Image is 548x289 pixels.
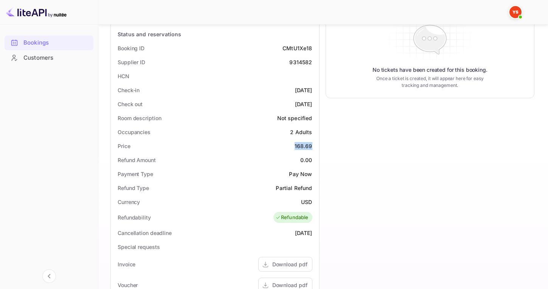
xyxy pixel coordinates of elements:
[118,243,160,251] div: Special requests
[276,184,312,192] div: Partial Refund
[23,54,90,62] div: Customers
[301,198,312,206] div: USD
[118,156,156,164] div: Refund Amount
[118,100,143,108] div: Check out
[118,44,144,52] div: Booking ID
[373,66,487,74] p: No tickets have been created for this booking.
[118,170,153,178] div: Payment Type
[118,58,145,66] div: Supplier ID
[289,58,312,66] div: 9314582
[272,281,307,289] div: Download pdf
[118,128,151,136] div: Occupancies
[290,128,312,136] div: 2 Adults
[23,39,90,47] div: Bookings
[509,6,522,18] img: Yandex Support
[118,72,129,80] div: HCN
[295,229,312,237] div: [DATE]
[118,198,140,206] div: Currency
[118,114,161,122] div: Room description
[118,281,138,289] div: Voucher
[277,114,312,122] div: Not specified
[283,44,312,52] div: CMtU1Xe18
[118,213,151,221] div: Refundability
[272,260,307,268] div: Download pdf
[300,156,312,164] div: 0.00
[289,170,312,178] div: Pay Now
[295,86,312,94] div: [DATE]
[295,142,312,150] div: 168.69
[118,229,172,237] div: Cancellation deadline
[118,142,130,150] div: Price
[118,260,135,268] div: Invoice
[118,184,149,192] div: Refund Type
[118,86,140,94] div: Check-in
[275,214,309,221] div: Refundable
[5,36,93,49] a: Bookings
[42,269,56,283] button: Collapse navigation
[5,51,93,65] a: Customers
[118,30,181,38] div: Status and reservations
[295,100,312,108] div: [DATE]
[374,75,486,89] p: Once a ticket is created, it will appear here for easy tracking and management.
[6,6,67,18] img: LiteAPI logo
